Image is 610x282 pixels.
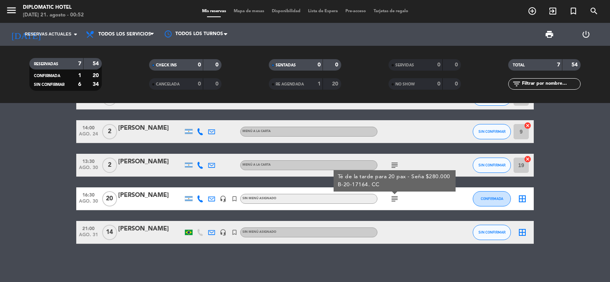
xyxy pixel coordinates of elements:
span: CONFIRMADA [34,74,60,78]
i: turned_in_not [231,229,238,236]
strong: 54 [93,61,100,66]
i: border_all [518,228,527,237]
strong: 0 [215,62,220,68]
strong: 0 [455,62,459,68]
span: 20 [102,191,117,206]
span: ago. 24 [79,132,98,140]
strong: 7 [557,62,560,68]
span: SIN CONFIRMAR [478,129,506,134]
span: CHECK INS [156,63,177,67]
strong: 0 [335,62,340,68]
div: [DATE] 21. agosto - 00:52 [23,11,84,19]
i: filter_list [512,79,521,89]
button: menu [6,5,17,19]
span: Sin menú asignado [242,197,276,200]
button: SIN CONFIRMAR [473,124,511,139]
span: 14 [102,225,117,240]
strong: 20 [332,81,340,87]
span: SERVIDAS [395,63,414,67]
strong: 1 [318,81,321,87]
i: turned_in_not [569,6,578,16]
strong: 0 [437,62,440,68]
span: CANCELADA [156,82,180,86]
span: SIN CONFIRMAR [478,163,506,167]
i: power_settings_new [581,30,591,39]
strong: 34 [93,82,100,87]
span: 14:00 [79,123,98,132]
strong: 1 [78,73,81,78]
div: LOG OUT [568,23,604,46]
span: RE AGENDADA [276,82,304,86]
strong: 20 [93,73,100,78]
span: 21:00 [79,224,98,232]
i: arrow_drop_down [71,30,80,39]
span: Todos los servicios [98,32,151,37]
i: headset_mic [220,229,226,236]
span: 13:30 [79,156,98,165]
span: 16:30 [79,190,98,199]
strong: 54 [571,62,579,68]
span: RESERVADAS [34,62,58,66]
span: Reservas actuales [25,31,71,38]
span: Disponibilidad [268,9,304,13]
strong: 6 [78,82,81,87]
span: ago. 30 [79,165,98,174]
i: cancel [524,155,531,163]
span: CONFIRMADA [481,197,503,201]
div: [PERSON_NAME] [118,224,183,234]
i: [DATE] [6,26,46,43]
strong: 0 [215,81,220,87]
div: Diplomatic Hotel [23,4,84,11]
span: SIN CONFIRMAR [478,230,506,234]
strong: 7 [78,61,81,66]
div: [PERSON_NAME] [118,190,183,200]
span: 2 [102,124,117,139]
i: subject [390,194,399,203]
span: NO SHOW [395,82,415,86]
span: Pre-acceso [342,9,370,13]
i: headset_mic [220,195,226,202]
span: ago. 31 [79,232,98,241]
strong: 0 [198,62,201,68]
strong: 0 [198,81,201,87]
span: print [545,30,554,39]
div: Té de la tarde para 20 pax - Seña $280.000 B-20-17164. CC [338,173,452,189]
span: SIN CONFIRMAR [34,83,64,87]
input: Filtrar por nombre... [521,80,580,88]
span: Menú a la carta [242,163,271,166]
span: TOTAL [513,63,525,67]
i: menu [6,5,17,16]
i: add_circle_outline [528,6,537,16]
button: SIN CONFIRMAR [473,225,511,240]
i: subject [390,161,399,170]
button: CONFIRMADA [473,191,511,206]
span: Tarjetas de regalo [370,9,412,13]
i: exit_to_app [548,6,557,16]
button: SIN CONFIRMAR [473,158,511,173]
i: cancel [524,122,531,129]
strong: 0 [455,81,459,87]
i: turned_in_not [231,195,238,202]
i: border_all [518,194,527,203]
span: Menú a la carta [242,130,271,133]
span: ago. 30 [79,199,98,208]
strong: 0 [318,62,321,68]
strong: 0 [437,81,440,87]
span: 2 [102,158,117,173]
span: Mapa de mesas [230,9,268,13]
i: search [589,6,599,16]
div: [PERSON_NAME] [118,123,183,133]
span: SENTADAS [276,63,296,67]
div: [PERSON_NAME] [118,157,183,167]
span: Sin menú asignado [242,230,276,234]
span: Lista de Espera [304,9,342,13]
span: Mis reservas [198,9,230,13]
